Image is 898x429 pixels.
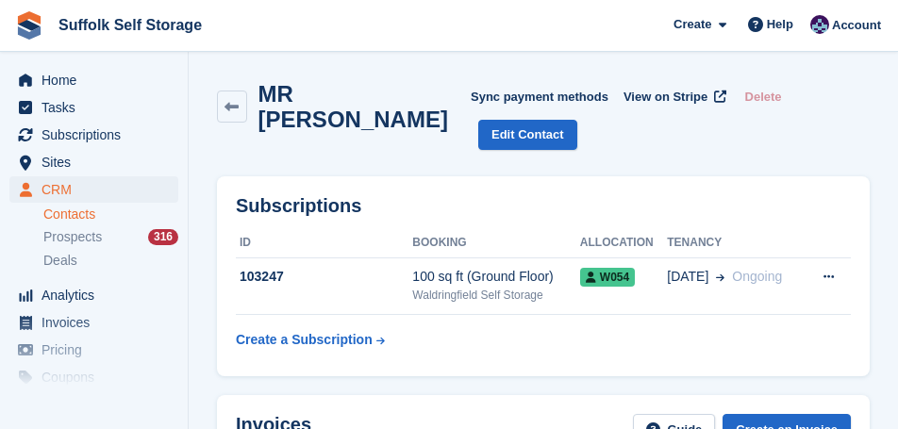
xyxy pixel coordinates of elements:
h2: Subscriptions [236,195,851,217]
h2: MR [PERSON_NAME] [258,81,471,132]
span: Tasks [42,94,155,121]
a: Deals [43,251,178,271]
a: menu [9,67,178,93]
span: Account [832,16,881,35]
th: Booking [412,228,580,258]
a: Edit Contact [478,120,577,151]
img: William Notcutt [810,15,829,34]
span: Prospects [43,228,102,246]
a: menu [9,94,178,121]
span: Analytics [42,282,155,308]
a: menu [9,364,178,390]
div: 316 [148,229,178,245]
a: menu [9,122,178,148]
div: 103247 [236,267,412,287]
div: Waldringfield Self Storage [412,287,580,304]
span: Pricing [42,337,155,363]
th: Tenancy [667,228,804,258]
a: View on Stripe [616,81,730,112]
a: Create a Subscription [236,322,385,357]
div: Create a Subscription [236,330,373,350]
span: W054 [580,268,635,287]
span: CRM [42,176,155,203]
a: menu [9,282,178,308]
span: Coupons [42,364,155,390]
th: Allocation [580,228,667,258]
span: Home [42,67,155,93]
span: Sites [42,149,155,175]
th: ID [236,228,412,258]
button: Delete [738,81,790,112]
span: View on Stripe [624,88,707,107]
span: Deals [43,252,77,270]
span: Invoices [42,309,155,336]
span: Ongoing [732,269,782,284]
a: menu [9,176,178,203]
div: 100 sq ft (Ground Floor) [412,267,580,287]
span: Help [767,15,793,34]
a: menu [9,149,178,175]
button: Sync payment methods [471,81,608,112]
a: Prospects 316 [43,227,178,247]
a: Suffolk Self Storage [51,9,209,41]
a: menu [9,309,178,336]
span: Create [673,15,711,34]
span: Subscriptions [42,122,155,148]
a: menu [9,337,178,363]
a: Contacts [43,206,178,223]
span: [DATE] [667,267,708,287]
img: stora-icon-8386f47178a22dfd0bd8f6a31ec36ba5ce8667c1dd55bd0f319d3a0aa187defe.svg [15,11,43,40]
